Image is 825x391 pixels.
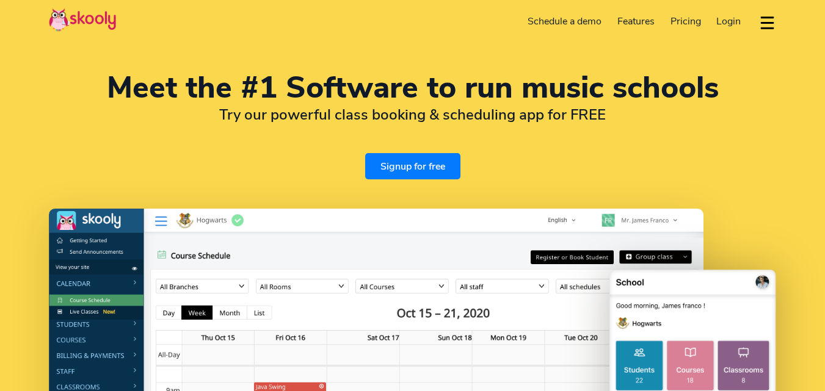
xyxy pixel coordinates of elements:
[716,15,741,28] span: Login
[609,12,663,31] a: Features
[708,12,749,31] a: Login
[49,8,116,32] img: Skooly
[758,9,776,37] button: dropdown menu
[663,12,709,31] a: Pricing
[365,153,460,179] a: Signup for free
[49,73,776,102] h1: Meet the #1 Software to run music schools
[520,12,610,31] a: Schedule a demo
[671,15,701,28] span: Pricing
[49,106,776,124] h2: Try our powerful class booking & scheduling app for FREE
